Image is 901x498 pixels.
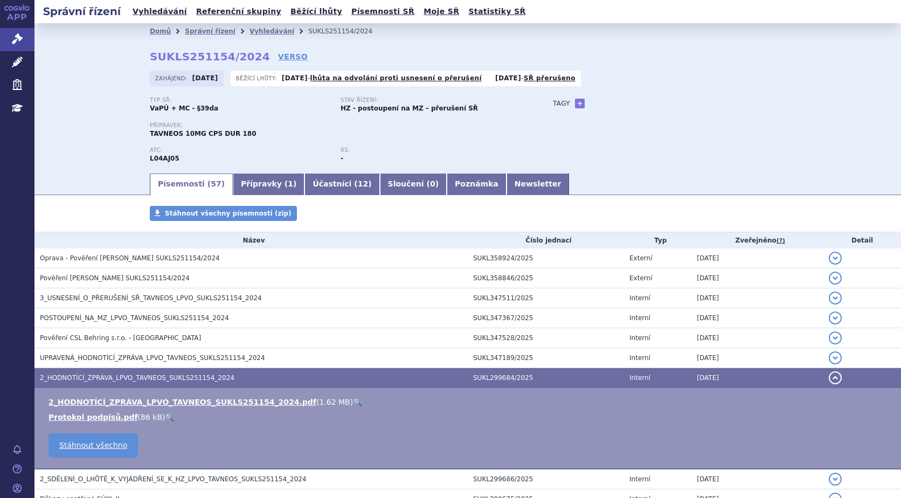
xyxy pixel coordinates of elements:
button: detail [829,473,842,486]
span: Interní [629,475,650,483]
li: ( ) [48,397,890,407]
a: Písemnosti (57) [150,174,233,195]
button: detail [829,272,842,285]
span: 2_SDĚLENÍ_O_LHŮTĚ_K_VYJÁDŘENÍ_SE_K_HZ_LPVO_TAVNEOS_SUKLS251154_2024 [40,475,307,483]
a: Newsletter [507,174,570,195]
a: Stáhnout všechny písemnosti (zip) [150,206,297,221]
span: Pověření CSL Behring s.r.o. - Doležel [40,334,201,342]
button: detail [829,371,842,384]
th: Číslo jednací [468,232,624,248]
td: SUKL299684/2025 [468,368,624,388]
td: SUKL358924/2025 [468,248,624,268]
strong: AVAKOPAN [150,155,179,162]
a: Písemnosti SŘ [348,4,418,19]
td: [DATE] [691,308,823,328]
strong: [DATE] [192,74,218,82]
span: Externí [629,274,652,282]
strong: SUKLS251154/2024 [150,50,270,63]
th: Název [34,232,468,248]
td: SUKL347511/2025 [468,288,624,308]
span: 1 [288,179,293,188]
a: Poznámka [447,174,507,195]
h2: Správní řízení [34,4,129,19]
span: 12 [358,179,368,188]
span: 57 [211,179,221,188]
li: SUKLS251154/2024 [308,23,386,39]
span: 3_USNESENÍ_O_PŘERUŠENÍ_SŘ_TAVNEOS_LPVO_SUKLS251154_2024 [40,294,262,302]
a: 🔍 [165,413,174,421]
p: RS: [341,147,521,154]
span: Stáhnout všechny písemnosti (zip) [165,210,292,217]
span: 2_HODNOTÍCÍ_ZPRÁVA_LPVO_TAVNEOS_SUKLS251154_2024 [40,374,234,382]
a: Statistiky SŘ [465,4,529,19]
td: [DATE] [691,348,823,368]
span: Interní [629,374,650,382]
button: detail [829,252,842,265]
th: Typ [624,232,691,248]
th: Zveřejněno [691,232,823,248]
strong: VaPÚ + MC - §39da [150,105,218,112]
span: 1.62 MB [319,398,350,406]
button: detail [829,312,842,324]
td: SUKL358846/2025 [468,268,624,288]
p: Přípravek: [150,122,531,129]
span: 0 [430,179,435,188]
a: VERSO [278,51,308,62]
td: SUKL347367/2025 [468,308,624,328]
td: [DATE] [691,288,823,308]
a: 🔍 [353,398,362,406]
p: Stav řízení: [341,97,521,103]
p: - [282,74,482,82]
td: SUKL299686/2025 [468,469,624,489]
strong: - [341,155,343,162]
span: Interní [629,314,650,322]
span: UPRAVENÁ_HODNOTÍCÍ_ZPRÁVA_LPVO_TAVNEOS_SUKLS251154_2024 [40,354,265,362]
span: Oprava - Pověření Jan Doležel SUKLS251154/2024 [40,254,220,262]
td: [DATE] [691,248,823,268]
a: Moje SŘ [420,4,462,19]
a: Správní řízení [185,27,235,35]
abbr: (?) [777,237,785,245]
span: Pověření Jan Doležel SUKLS251154/2024 [40,274,190,282]
span: Interní [629,334,650,342]
a: SŘ přerušeno [524,74,576,82]
a: Protokol podpisů.pdf [48,413,138,421]
span: Externí [629,254,652,262]
span: Běžící lhůty: [236,74,279,82]
td: [DATE] [691,328,823,348]
a: 2_HODNOTÍCÍ_ZPRÁVA_LPVO_TAVNEOS_SUKLS251154_2024.pdf [48,398,316,406]
p: Typ SŘ: [150,97,330,103]
td: [DATE] [691,368,823,388]
a: Účastníci (12) [304,174,379,195]
a: Sloučení (0) [380,174,447,195]
h3: Tagy [553,97,570,110]
span: 86 kB [141,413,162,421]
a: Referenční skupiny [193,4,285,19]
button: detail [829,292,842,305]
td: SUKL347189/2025 [468,348,624,368]
a: Vyhledávání [129,4,190,19]
span: Zahájeno: [155,74,189,82]
li: ( ) [48,412,890,423]
span: POSTOUPENÍ_NA_MZ_LPVO_TAVNEOS_SUKLS251154_2024 [40,314,229,322]
strong: [DATE] [495,74,521,82]
button: detail [829,331,842,344]
strong: [DATE] [282,74,308,82]
td: SUKL347528/2025 [468,328,624,348]
a: + [575,99,585,108]
p: ATC: [150,147,330,154]
p: - [495,74,576,82]
strong: HZ - postoupení na MZ – přerušení SŘ [341,105,478,112]
span: TAVNEOS 10MG CPS DUR 180 [150,130,257,137]
a: Běžící lhůty [287,4,345,19]
td: [DATE] [691,268,823,288]
a: Stáhnout všechno [48,433,138,458]
a: lhůta na odvolání proti usnesení o přerušení [310,74,482,82]
a: Domů [150,27,171,35]
span: Interní [629,354,650,362]
span: Interní [629,294,650,302]
a: Přípravky (1) [233,174,304,195]
a: Vyhledávání [249,27,294,35]
button: detail [829,351,842,364]
th: Detail [823,232,901,248]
